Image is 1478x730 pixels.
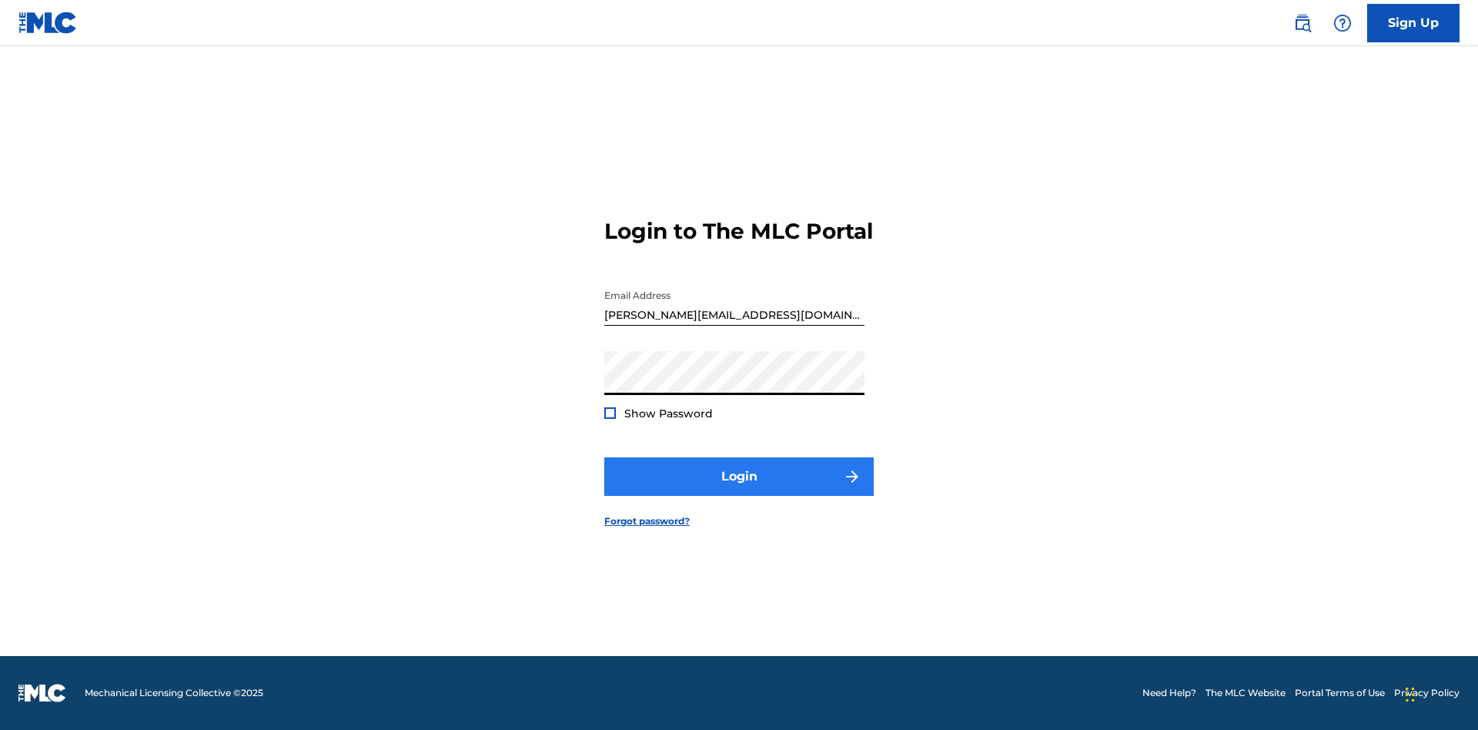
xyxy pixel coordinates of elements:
span: Show Password [624,407,713,420]
span: Mechanical Licensing Collective © 2025 [85,686,263,700]
img: f7272a7cc735f4ea7f67.svg [843,467,861,486]
a: Portal Terms of Use [1295,686,1385,700]
img: logo [18,684,66,702]
div: Help [1327,8,1358,39]
h3: Login to The MLC Portal [604,218,873,245]
img: search [1293,14,1312,32]
iframe: Chat Widget [1401,656,1478,730]
a: Need Help? [1142,686,1196,700]
a: The MLC Website [1205,686,1286,700]
img: MLC Logo [18,12,78,34]
a: Forgot password? [604,514,690,528]
a: Privacy Policy [1394,686,1460,700]
img: help [1333,14,1352,32]
button: Login [604,457,874,496]
a: Sign Up [1367,4,1460,42]
a: Public Search [1287,8,1318,39]
div: Drag [1406,671,1415,718]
